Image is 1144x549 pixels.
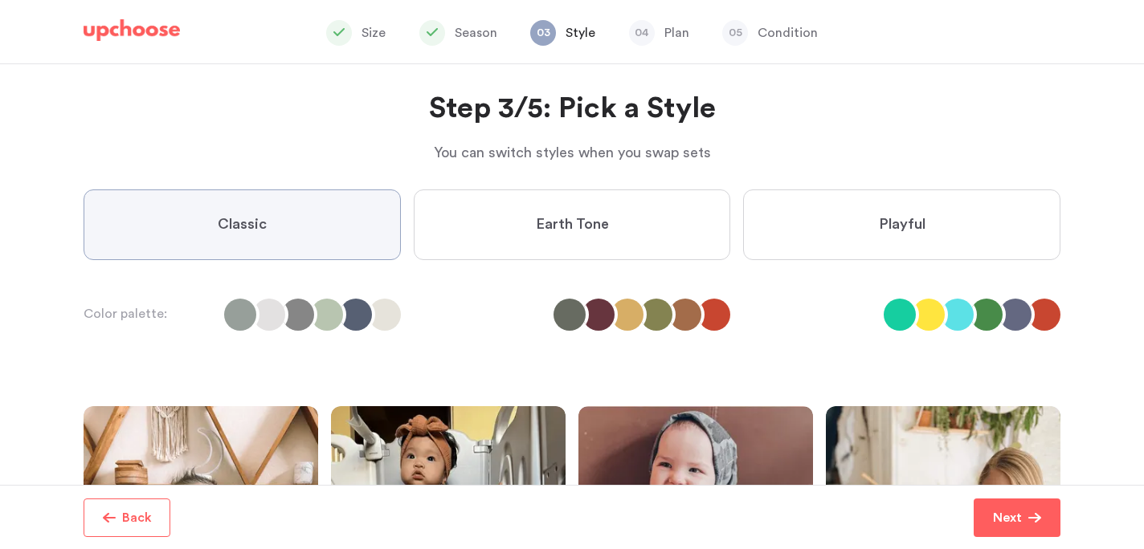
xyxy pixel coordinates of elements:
[974,498,1060,537] button: Next
[362,23,386,43] p: Size
[566,23,595,43] p: Style
[879,215,925,234] span: Playful
[84,19,180,42] img: UpChoose
[84,19,180,49] a: UpChoose
[122,508,152,527] p: Back
[434,145,711,160] span: You can switch styles when you swap sets
[758,23,818,43] p: Condition
[629,20,655,46] span: 04
[722,20,748,46] span: 05
[536,215,609,234] span: Earth Tone
[455,23,497,43] p: Season
[84,498,170,537] button: Back
[218,215,267,234] span: Classic
[84,90,1060,128] h2: Step 3/5: Pick a Style
[664,23,689,43] p: Plan
[993,508,1022,527] p: Next
[530,20,556,46] span: 03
